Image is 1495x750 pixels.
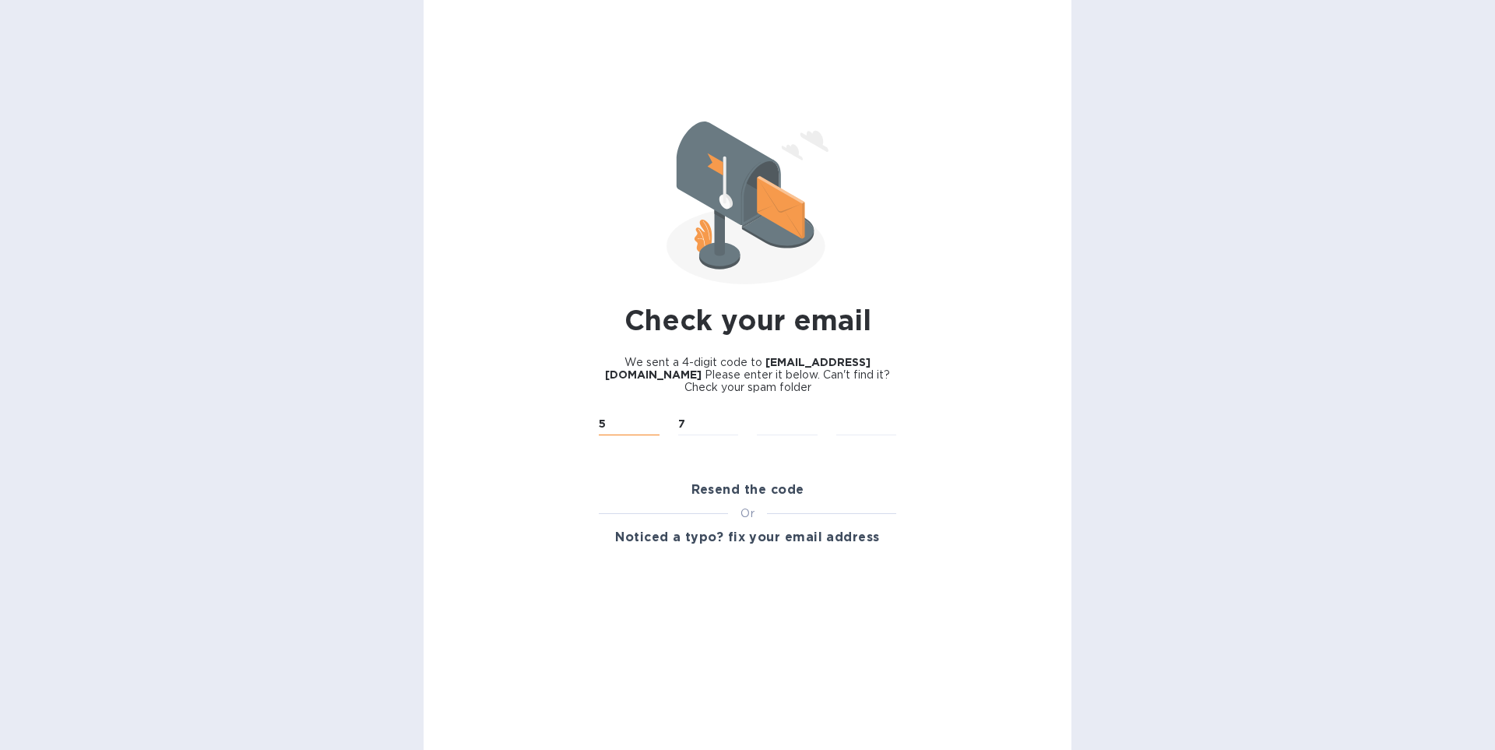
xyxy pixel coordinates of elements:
img: mailbox [667,121,828,284]
span: Resend the code [691,481,804,499]
b: [EMAIL_ADDRESS][DOMAIN_NAME] [605,356,871,381]
b: Check your email [624,303,871,337]
p: Or [740,505,754,522]
span: Noticed a typo? fix your email address [615,528,879,547]
span: We sent a 4-digit code to Please enter it below. Can't find it? Check your spam folder [599,356,896,393]
button: Resend the code [679,474,817,505]
button: Noticed a typo? fix your email address [603,522,892,553]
